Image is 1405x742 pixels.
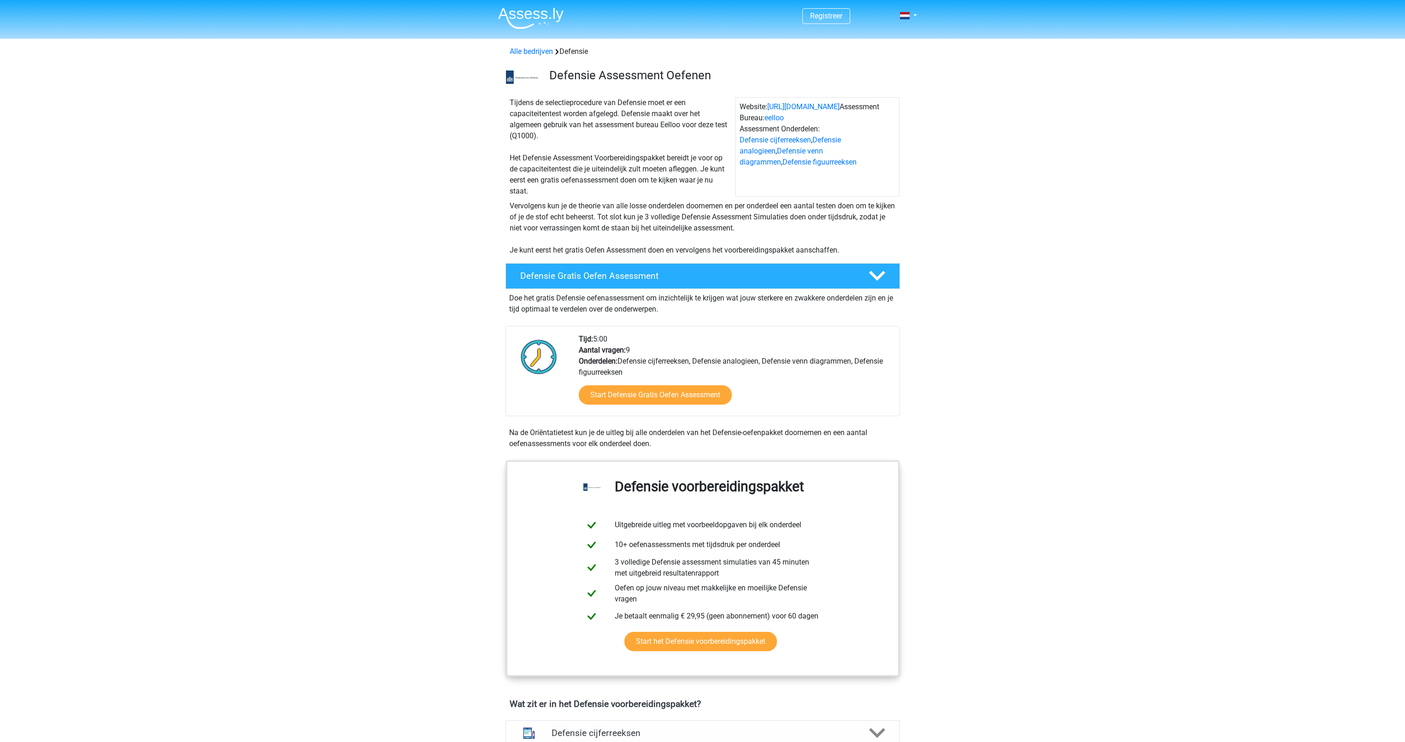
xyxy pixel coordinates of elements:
[579,335,593,343] b: Tijd:
[506,200,899,256] div: Vervolgens kun je de theorie van alle losse onderdelen doornemen en per onderdeel een aantal test...
[624,632,777,651] a: Start het Defensie voorbereidingspakket
[552,728,853,738] h4: Defensie cijferreeksen
[782,158,857,166] a: Defensie figuurreeksen
[767,102,840,111] a: [URL][DOMAIN_NAME]
[740,135,811,144] a: Defensie cijferreeksen
[579,346,626,354] b: Aantal vragen:
[498,7,564,29] img: Assessly
[516,334,562,380] img: Klok
[502,263,904,289] a: Defensie Gratis Oefen Assessment
[549,68,893,82] h3: Defensie Assessment Oefenen
[572,334,899,416] div: 5:00 9 Defensie cijferreeksen, Defensie analogieen, Defensie venn diagrammen, Defensie figuurreeksen
[506,289,900,315] div: Doe het gratis Defensie oefenassessment om inzichtelijk te krijgen wat jouw sterkere en zwakkere ...
[510,699,896,709] h4: Wat zit er in het Defensie voorbereidingspakket?
[764,113,784,122] a: eelloo
[579,385,732,405] a: Start Defensie Gratis Oefen Assessment
[506,46,899,57] div: Defensie
[810,12,842,20] a: Registreer
[740,135,841,155] a: Defensie analogieen
[506,427,900,449] div: Na de Oriëntatietest kun je de uitleg bij alle onderdelen van het Defensie-oefenpakket doornemen ...
[506,97,735,197] div: Tijdens de selectieprocedure van Defensie moet er een capaciteitentest worden afgelegd. Defensie ...
[740,147,823,166] a: Defensie venn diagrammen
[735,97,899,197] div: Website: Assessment Bureau: Assessment Onderdelen: , , ,
[579,357,617,365] b: Onderdelen:
[510,47,553,56] a: Alle bedrijven
[520,271,854,281] h4: Defensie Gratis Oefen Assessment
